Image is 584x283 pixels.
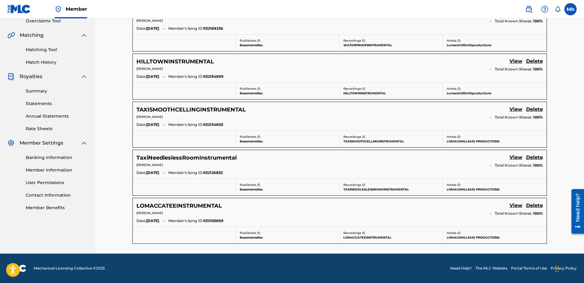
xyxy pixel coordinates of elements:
span: Date: [136,122,146,127]
span: Matching [20,32,44,39]
h5: HILLTOWNINSTRUMENTAL [136,58,214,65]
div: Notifications [555,6,561,12]
p: LOMACKHILL5410 PRODUCTIONS [447,139,543,144]
span: 100 % [533,18,543,24]
p: Publishers ( 1 ) [240,38,336,43]
span: Member [66,6,87,13]
a: View [510,202,522,210]
img: MLC Logo [7,5,31,13]
p: Lomackhill5410productions [447,91,543,96]
span: Member's Song ID: [168,218,203,224]
p: HILLTOWNINSTRUMENTAL [343,91,439,96]
span: 932126832 [203,170,223,175]
span: Total Known Shares: [495,163,533,168]
h5: LOMACCATEEINSTRUMENTAL [136,202,222,209]
img: Matching [7,32,15,39]
iframe: Resource Center [567,187,584,236]
p: Recordings ( 1 ) [343,231,439,235]
p: Artists ( 1 ) [447,38,543,43]
p: BasementsRec [240,139,336,144]
span: 100 % [533,163,543,168]
span: Royalties [20,73,42,80]
a: Delete [526,202,543,210]
a: Delete [526,106,543,114]
span: 932169236 [203,26,223,31]
span: Member Settings [20,139,63,147]
span: 100 % [533,211,543,216]
a: View [510,154,522,162]
span: [DATE] [146,74,159,79]
span: [PERSON_NAME] [136,19,163,23]
img: Member Settings [7,139,15,147]
span: [DATE] [146,122,159,127]
img: expand [80,32,88,39]
p: Artists ( 1 ) [447,231,543,235]
a: Banking Information [26,154,88,161]
img: Royalties [7,73,15,80]
p: BasementsRec [240,187,336,192]
a: Portal Terms of Use [511,266,547,271]
p: Publishers ( 1 ) [240,231,336,235]
span: 100 % [533,115,543,120]
p: Artists ( 1 ) [447,134,543,139]
a: Need Help? [450,266,472,271]
a: Privacy Policy [551,266,577,271]
p: Publishers ( 1 ) [240,183,336,187]
p: Lomackhill5410productions [447,43,543,47]
a: Overclaims Tool [26,18,88,24]
p: Publishers ( 1 ) [240,86,336,91]
span: Date: [136,170,146,175]
p: LOMACCATEEINSTRUMENTAL [343,235,439,240]
div: Drag [555,260,559,278]
span: Date: [136,26,146,31]
p: Recordings ( 1 ) [343,134,439,139]
a: Matching Tool [26,47,88,53]
img: expand [80,73,88,80]
span: Date: [136,218,146,224]
p: LOMACKHILL5410 PRODUCTIONS [447,235,543,240]
span: Date: [136,74,146,79]
img: Top Rightsholder [55,6,62,13]
span: 932154999 [203,74,223,79]
a: Match History [26,59,88,66]
p: Recordings ( 1 ) [343,183,439,187]
a: Delete [526,154,543,162]
img: logo [7,265,26,272]
div: Help [539,3,551,15]
p: LOMACKHILL5410 PRODUCTIONS [447,187,543,192]
a: Rate Sheets [26,126,88,132]
p: BasementsRec [240,91,336,96]
a: Public Search [523,3,535,15]
h5: TAXISMOOTHCELLINGINSTRUMENTAL [136,106,246,113]
span: Total Known Shares: [495,18,533,24]
p: TAXINEEDLESLESSROOMINSTRUMENTAL [343,187,439,192]
div: User Menu [564,3,577,15]
p: TAXISMOOTHCELLINGINSTRUMENTAL [343,139,439,144]
a: View [510,106,522,114]
span: 932105669 [203,218,223,224]
img: help [541,6,548,13]
iframe: Chat Widget [553,254,584,283]
span: 932134605 [203,122,223,127]
a: Statements [26,100,88,107]
img: expand [80,139,88,147]
span: Member's Song ID: [168,26,203,31]
a: Contact Information [26,192,88,198]
img: search [525,6,532,13]
h5: TaxiNeedleslessRoomInstrumental [136,154,237,161]
a: Delete [526,58,543,66]
span: Member's Song ID: [168,74,203,79]
a: Member Information [26,167,88,173]
span: Mechanical Licensing Collective © 2025 [34,266,105,271]
span: Total Known Shares: [495,66,533,72]
span: [DATE] [146,170,159,175]
span: [DATE] [146,26,159,31]
span: Member's Song ID: [168,122,203,127]
a: View [510,58,522,66]
a: Member Benefits [26,205,88,211]
p: WATERPROOFINSTRUMENTAL [343,43,439,47]
p: Recordings ( 1 ) [343,38,439,43]
span: Total Known Shares: [495,115,533,120]
p: Artists ( 1 ) [447,183,543,187]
